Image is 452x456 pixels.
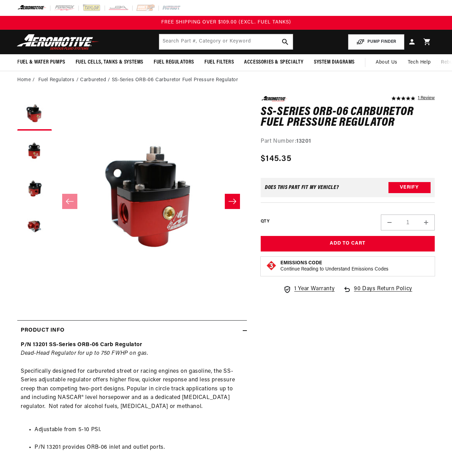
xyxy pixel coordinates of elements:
p: Continue Reading to Understand Emissions Codes [280,266,388,273]
summary: Fuel Filters [199,54,239,70]
summary: Fuel Cells, Tanks & Systems [70,54,148,70]
span: Accessories & Specialty [244,59,304,66]
h2: Product Info [21,326,64,335]
summary: Fuel & Water Pumps [12,54,70,70]
button: Load image 4 in gallery view [17,210,52,245]
input: Search by Part Number, Category or Keyword [159,34,293,49]
span: FREE SHIPPING OVER $109.00 (EXCL. FUEL TANKS) [161,20,291,25]
button: Load image 2 in gallery view [17,134,52,169]
summary: Accessories & Specialty [239,54,309,70]
button: search button [278,34,293,49]
span: System Diagrams [314,59,355,66]
strong: 13201 [296,139,311,144]
summary: System Diagrams [309,54,360,70]
button: Slide right [225,194,240,209]
h1: SS-Series ORB-06 Carburetor Fuel Pressure Regulator [261,107,435,129]
span: Fuel & Water Pumps [17,59,65,66]
a: 90 Days Return Policy [343,285,412,301]
span: 90 Days Return Policy [354,285,412,301]
a: 1 reviews [418,96,435,101]
summary: Fuel Regulators [148,54,199,70]
li: SS-Series ORB-06 Carburetor Fuel Pressure Regulator [112,76,238,84]
li: Adjustable from 5-10 PSI. [35,426,243,435]
span: $145.35 [261,153,291,165]
div: Part Number: [261,137,435,146]
span: Fuel Filters [204,59,234,66]
li: P/N 13201 provides ORB-06 inlet and outlet ports. [35,443,243,452]
li: Carbureted [80,76,112,84]
label: QTY [261,219,269,225]
strong: P/N 13201 SS-Series ORB-06 Carb Regulator [21,342,142,348]
button: Add to Cart [261,236,435,251]
button: Slide left [62,194,77,209]
button: PUMP FINDER [348,34,404,50]
img: Emissions code [266,260,277,271]
span: Fuel Cells, Tanks & Systems [76,59,143,66]
nav: breadcrumbs [17,76,435,84]
media-gallery: Gallery Viewer [17,96,247,306]
summary: Tech Help [403,54,436,71]
span: Tech Help [408,59,431,66]
div: Does This part fit My vehicle? [265,185,339,190]
li: Fuel Regulators [38,76,80,84]
button: Verify [388,182,431,193]
strong: Emissions Code [280,260,322,266]
span: About Us [376,60,397,65]
img: Aeromotive [15,34,101,50]
summary: Product Info [17,321,247,341]
a: Home [17,76,31,84]
button: Emissions CodeContinue Reading to Understand Emissions Codes [280,260,388,273]
button: Load image 3 in gallery view [17,172,52,207]
a: 1 Year Warranty [283,285,335,294]
button: Load image 1 in gallery view [17,96,52,131]
span: Fuel Regulators [154,59,194,66]
a: About Us [371,54,403,71]
span: 1 Year Warranty [294,285,335,294]
em: Dead-Head Regulator for up to 750 FWHP on gas. [21,351,148,356]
